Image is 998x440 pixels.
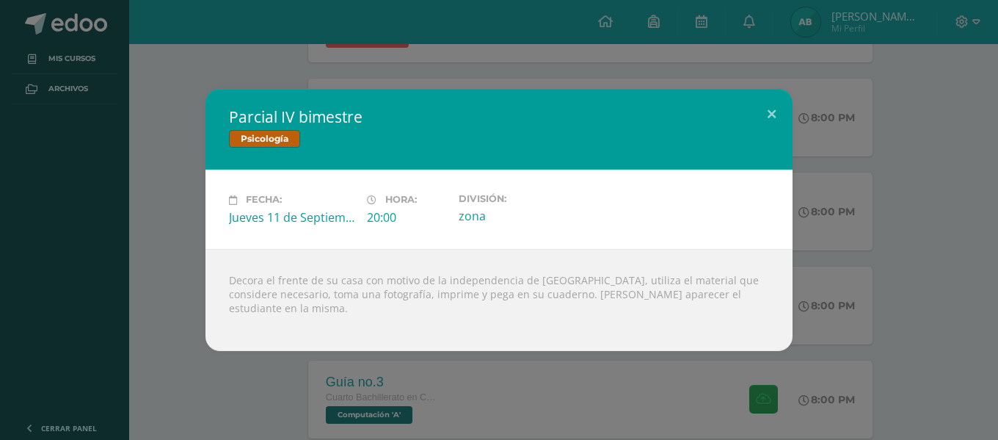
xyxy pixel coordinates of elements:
[459,193,585,204] label: División:
[385,195,417,206] span: Hora:
[229,130,300,148] span: Psicología
[459,208,585,224] div: zona
[205,249,793,351] div: Decora el frente de su casa con motivo de la independencia de [GEOGRAPHIC_DATA], utiliza el mater...
[246,195,282,206] span: Fecha:
[229,107,769,127] h2: Parcial IV bimestre
[367,209,447,226] div: 20:00
[229,209,355,226] div: Jueves 11 de Septiembre
[751,89,793,139] button: Close (Esc)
